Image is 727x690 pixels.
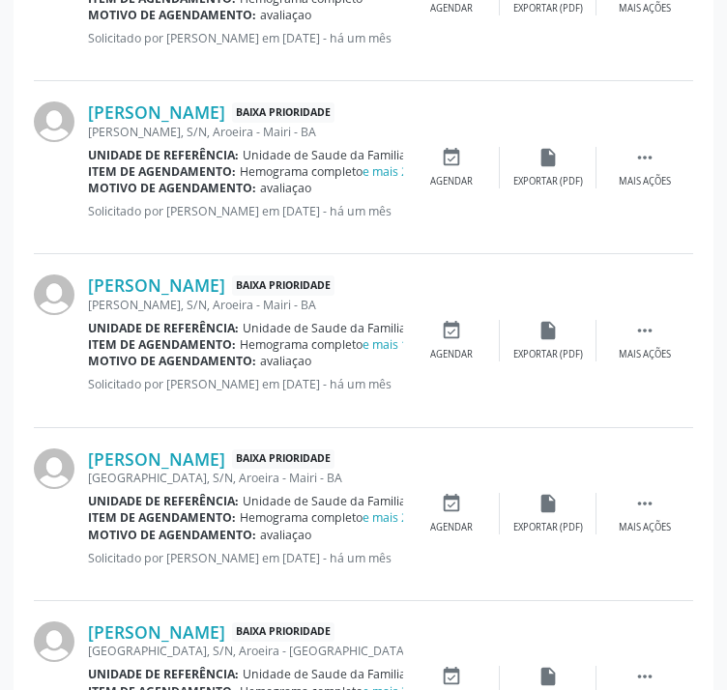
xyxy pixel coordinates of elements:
[88,527,256,543] b: Motivo de agendamento:
[363,336,408,353] a: e mais 1
[88,163,236,180] b: Item de agendamento:
[243,147,502,163] span: Unidade de Saude da Familia [PERSON_NAME]
[243,320,502,336] span: Unidade de Saude da Familia [PERSON_NAME]
[240,509,408,526] span: Hemograma completo
[260,180,311,196] span: avaliaçao
[240,336,408,353] span: Hemograma completo
[441,666,462,687] i: event_available
[619,348,671,361] div: Mais ações
[88,147,239,163] b: Unidade de referência:
[88,101,225,123] a: [PERSON_NAME]
[260,353,311,369] span: avaliaçao
[260,527,311,543] span: avaliaçao
[538,493,559,514] i: insert_drive_file
[232,275,334,296] span: Baixa Prioridade
[513,2,583,15] div: Exportar (PDF)
[240,163,408,180] span: Hemograma completo
[634,493,655,514] i: 
[513,175,583,188] div: Exportar (PDF)
[430,348,473,361] div: Agendar
[619,175,671,188] div: Mais ações
[619,521,671,534] div: Mais ações
[88,203,403,219] p: Solicitado por [PERSON_NAME] em [DATE] - há um mês
[88,124,403,140] div: [PERSON_NAME], S/N, Aroeira - Mairi - BA
[88,30,403,46] p: Solicitado por [PERSON_NAME] em [DATE] - há um mês
[88,297,403,313] div: [PERSON_NAME], S/N, Aroeira - Mairi - BA
[88,643,403,659] div: [GEOGRAPHIC_DATA], S/N, Aroeira - [GEOGRAPHIC_DATA] - BA
[88,274,225,296] a: [PERSON_NAME]
[363,163,408,180] a: e mais 2
[88,376,403,392] p: Solicitado por [PERSON_NAME] em [DATE] - há um mês
[232,449,334,470] span: Baixa Prioridade
[441,320,462,341] i: event_available
[634,147,655,168] i: 
[430,175,473,188] div: Agendar
[243,493,502,509] span: Unidade de Saude da Familia [PERSON_NAME]
[88,470,403,486] div: [GEOGRAPHIC_DATA], S/N, Aroeira - Mairi - BA
[232,102,334,123] span: Baixa Prioridade
[441,147,462,168] i: event_available
[88,666,239,682] b: Unidade de referência:
[634,320,655,341] i: 
[88,448,225,470] a: [PERSON_NAME]
[538,320,559,341] i: insert_drive_file
[88,493,239,509] b: Unidade de referência:
[538,147,559,168] i: insert_drive_file
[538,666,559,687] i: insert_drive_file
[88,320,239,336] b: Unidade de referência:
[430,521,473,534] div: Agendar
[513,348,583,361] div: Exportar (PDF)
[88,7,256,23] b: Motivo de agendamento:
[34,101,74,142] img: img
[88,353,256,369] b: Motivo de agendamento:
[513,521,583,534] div: Exportar (PDF)
[88,509,236,526] b: Item de agendamento:
[88,180,256,196] b: Motivo de agendamento:
[634,666,655,687] i: 
[619,2,671,15] div: Mais ações
[260,7,311,23] span: avaliaçao
[363,509,408,526] a: e mais 2
[430,2,473,15] div: Agendar
[34,274,74,315] img: img
[243,666,502,682] span: Unidade de Saude da Familia [PERSON_NAME]
[441,493,462,514] i: event_available
[88,550,403,566] p: Solicitado por [PERSON_NAME] em [DATE] - há um mês
[34,448,74,489] img: img
[88,336,236,353] b: Item de agendamento:
[232,622,334,643] span: Baixa Prioridade
[88,621,225,643] a: [PERSON_NAME]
